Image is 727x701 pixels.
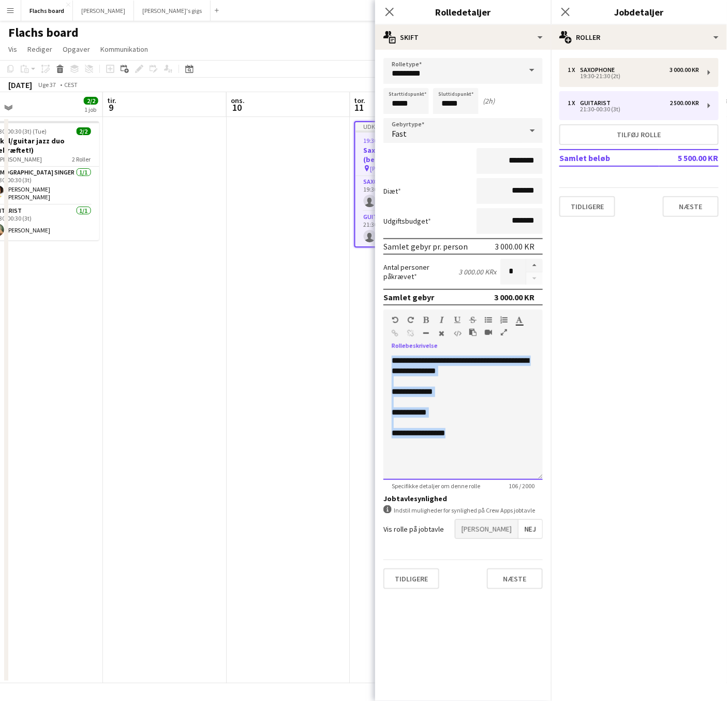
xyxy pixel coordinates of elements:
[526,259,543,272] button: Forøg
[77,127,91,135] span: 2/2
[568,66,580,74] div: 1 x
[559,196,615,217] button: Tidligere
[107,96,116,105] span: tir.
[229,101,245,113] span: 10
[423,316,430,324] button: Fed
[494,292,535,302] div: 3 000.00 KR
[58,42,94,56] a: Opgaver
[483,96,495,106] div: (2h)
[63,45,90,54] span: Opgaver
[568,99,580,107] div: 1 x
[64,81,78,89] div: CEST
[364,137,416,144] span: 19:30-00:30 (5t) (Fri)
[383,186,401,196] label: Diæt
[355,145,469,164] h3: Sax/guitar jazz duo (bekræftet!)
[355,211,469,246] app-card-role: Guitarist0/121:30-00:30 (3t)
[21,1,73,21] button: Flachs board
[485,316,492,324] button: Uordnet liste
[4,42,21,56] a: Vis
[663,196,719,217] button: Næste
[518,520,542,538] span: Nej
[383,482,488,490] span: Specifikke detaljer om denne rolle
[454,329,461,338] button: HTML-kode
[438,316,446,324] button: Kursiv
[383,568,439,589] button: Tidligere
[407,316,414,324] button: Gentag
[659,150,719,166] td: 5 500.00 KR
[8,45,17,54] span: Vis
[375,5,551,19] h3: Rolledetaljer
[27,45,52,54] span: Rediger
[354,121,470,247] app-job-card: Udkast19:30-00:30 (5t) (Fri)0/2Sax/guitar jazz duo (bekræftet!) [PERSON_NAME]2 RollerSaxophone0/1...
[500,482,543,490] span: 106 / 2000
[383,524,444,534] label: Vis rolle på jobtavle
[551,25,727,50] div: Roller
[458,267,496,276] div: 3 000.00 KR x
[454,316,461,324] button: Understregning
[355,176,469,211] app-card-role: Saxophone0/119:30-21:30 (2t)
[487,568,543,589] button: Næste
[500,328,508,337] button: Fuld skærm
[370,165,414,172] span: [PERSON_NAME]
[134,1,211,21] button: [PERSON_NAME]'s gigs
[551,5,727,19] h3: Jobdetaljer
[383,216,431,226] label: Udgiftsbudget
[438,329,446,338] button: Ryd formatering
[516,316,523,324] button: Tekstfarve
[375,25,551,50] div: Skift
[353,101,366,113] span: 11
[383,241,468,252] div: Samlet gebyr pr. person
[34,81,60,89] span: Uge 37
[383,505,543,515] div: Indstil muligheder for synlighed på Crew Apps jobtavle
[423,329,430,338] button: Vandret linje
[383,292,434,302] div: Samlet gebyr
[568,74,700,79] div: 19:30-21:30 (2t)
[580,66,619,74] div: Saxophone
[231,96,245,105] span: ons.
[383,494,543,503] h3: Jobtavlesynlighed
[8,25,79,40] h1: Flachs board
[73,1,134,21] button: [PERSON_NAME]
[495,241,535,252] div: 3 000.00 KR
[568,107,700,112] div: 21:30-00:30 (3t)
[580,99,615,107] div: Guitarist
[469,316,477,324] button: Gennemstreget
[100,45,148,54] span: Kommunikation
[392,128,407,139] span: Fast
[23,42,56,56] a: Rediger
[500,316,508,324] button: Ordnet liste
[559,150,659,166] td: Samlet beløb
[72,155,91,163] span: 2 Roller
[84,106,98,113] div: 1 job
[559,124,719,145] button: Tilføj rolle
[84,97,98,105] span: 2/2
[383,262,458,281] label: Antal personer påkrævet
[670,99,700,107] div: 2 500.00 KR
[469,328,477,337] button: Sæt ind som almindelig tekst
[355,122,469,130] div: Udkast
[485,328,492,337] button: Indsæt video
[670,66,700,74] div: 3 000.00 KR
[8,80,32,90] div: [DATE]
[106,101,116,113] span: 9
[96,42,152,56] a: Kommunikation
[354,96,366,105] span: tor.
[455,520,518,538] span: [PERSON_NAME]
[392,316,399,324] button: Fortryd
